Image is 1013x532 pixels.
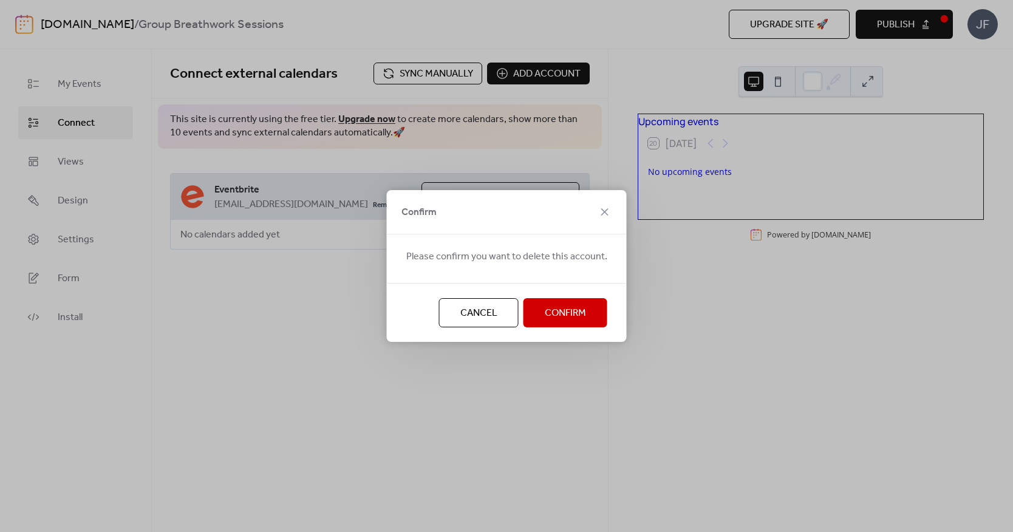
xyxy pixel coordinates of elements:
[545,306,586,321] span: Confirm
[406,250,607,264] span: Please confirm you want to delete this account.
[439,298,519,327] button: Cancel
[401,205,437,220] span: Confirm
[524,298,607,327] button: Confirm
[460,306,497,321] span: Cancel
